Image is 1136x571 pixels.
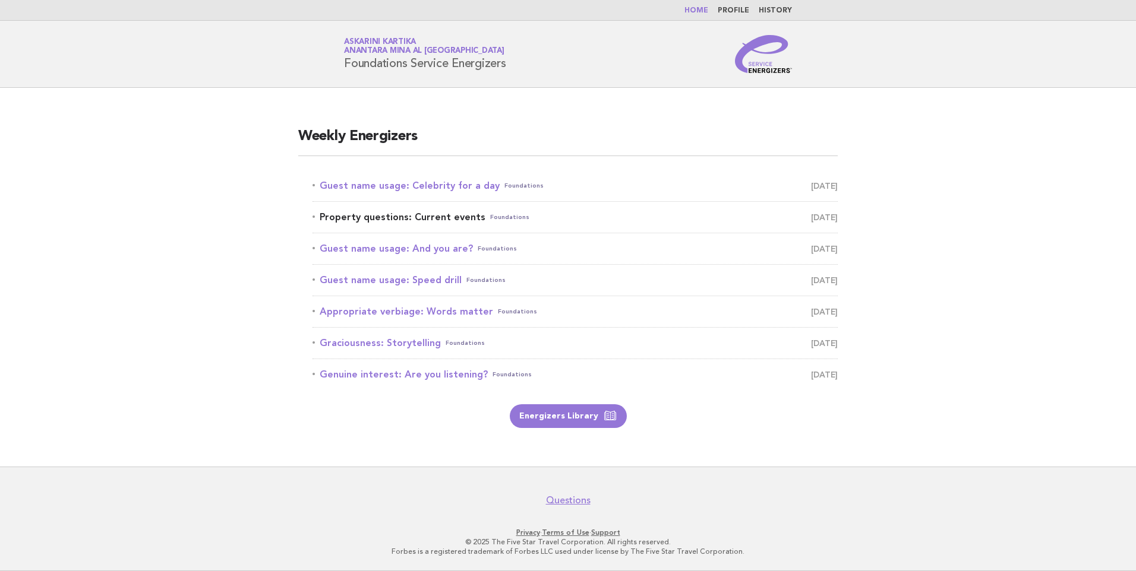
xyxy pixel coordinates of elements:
[759,7,792,14] a: History
[446,335,485,351] span: Foundations
[490,209,529,226] span: Foundations
[313,366,838,383] a: Genuine interest: Are you listening?Foundations [DATE]
[313,272,838,288] a: Guest name usage: Speed drillFoundations [DATE]
[516,528,540,537] a: Privacy
[204,547,932,556] p: Forbes is a registered trademark of Forbes LLC used under license by The Five Star Travel Corpora...
[504,177,544,194] span: Foundations
[811,177,838,194] span: [DATE]
[344,39,506,69] h1: Foundations Service Energizers
[298,127,838,156] h2: Weekly Energizers
[313,209,838,226] a: Property questions: Current eventsFoundations [DATE]
[313,240,838,257] a: Guest name usage: And you are?Foundations [DATE]
[204,528,932,537] p: · ·
[684,7,708,14] a: Home
[498,303,537,320] span: Foundations
[811,272,838,288] span: [DATE]
[204,537,932,547] p: © 2025 The Five Star Travel Corporation. All rights reserved.
[811,303,838,320] span: [DATE]
[546,494,591,506] a: Questions
[466,272,506,288] span: Foundations
[591,528,620,537] a: Support
[344,47,504,55] span: Anantara Mina al [GEOGRAPHIC_DATA]
[313,303,838,320] a: Appropriate verbiage: Words matterFoundations [DATE]
[478,240,517,257] span: Foundations
[542,528,589,537] a: Terms of Use
[313,335,838,351] a: Graciousness: StorytellingFoundations [DATE]
[811,209,838,226] span: [DATE]
[718,7,749,14] a: Profile
[510,404,627,428] a: Energizers Library
[811,240,838,257] span: [DATE]
[811,366,838,383] span: [DATE]
[344,38,504,55] a: Askarini KartikaAnantara Mina al [GEOGRAPHIC_DATA]
[493,366,532,383] span: Foundations
[313,177,838,194] a: Guest name usage: Celebrity for a dayFoundations [DATE]
[735,35,792,73] img: Service Energizers
[811,335,838,351] span: [DATE]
